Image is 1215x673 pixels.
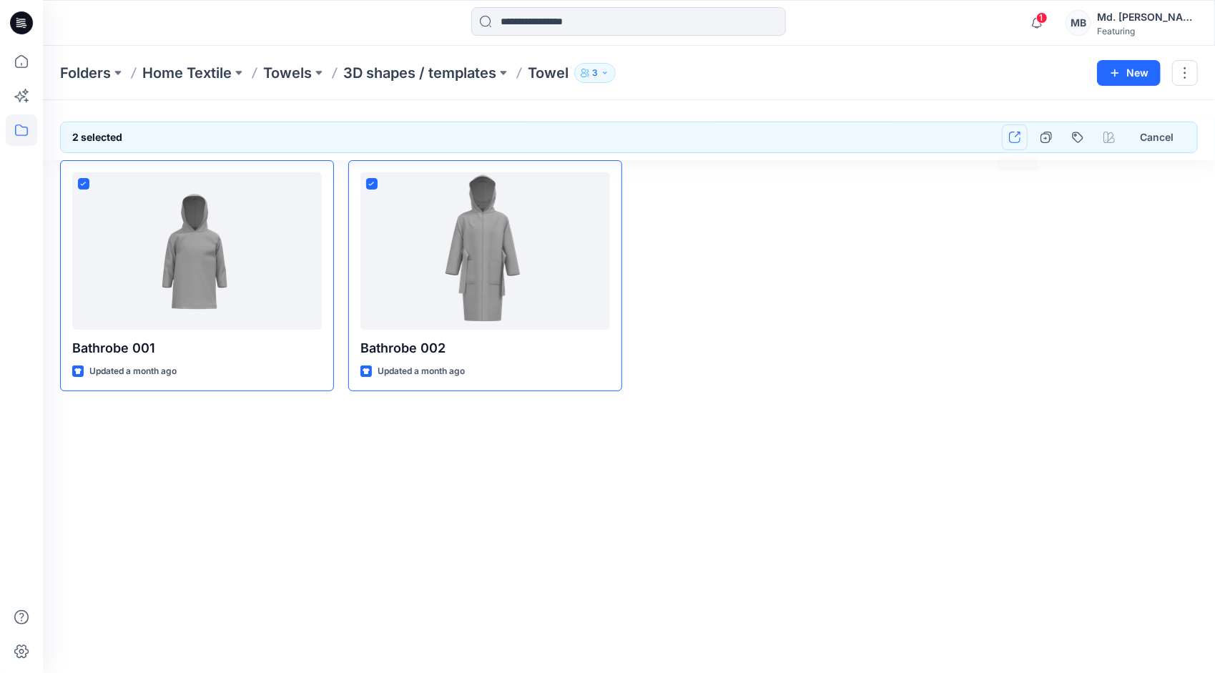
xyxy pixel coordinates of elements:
[378,364,465,379] p: Updated a month ago
[343,63,496,83] a: 3D shapes / templates
[1036,12,1048,24] span: 1
[72,338,322,358] p: Bathrobe 001
[592,65,598,81] p: 3
[360,338,610,358] p: Bathrobe 002
[1066,10,1091,36] div: MB
[1097,26,1197,36] div: Featuring
[528,63,569,83] p: Towel
[72,129,122,146] h6: 2 selected
[1097,9,1197,26] div: Md. [PERSON_NAME]
[60,63,111,83] a: Folders
[263,63,312,83] a: Towels
[89,364,177,379] p: Updated a month ago
[574,63,616,83] button: 3
[1128,124,1186,150] button: Cancel
[1097,60,1161,86] button: New
[142,63,232,83] a: Home Textile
